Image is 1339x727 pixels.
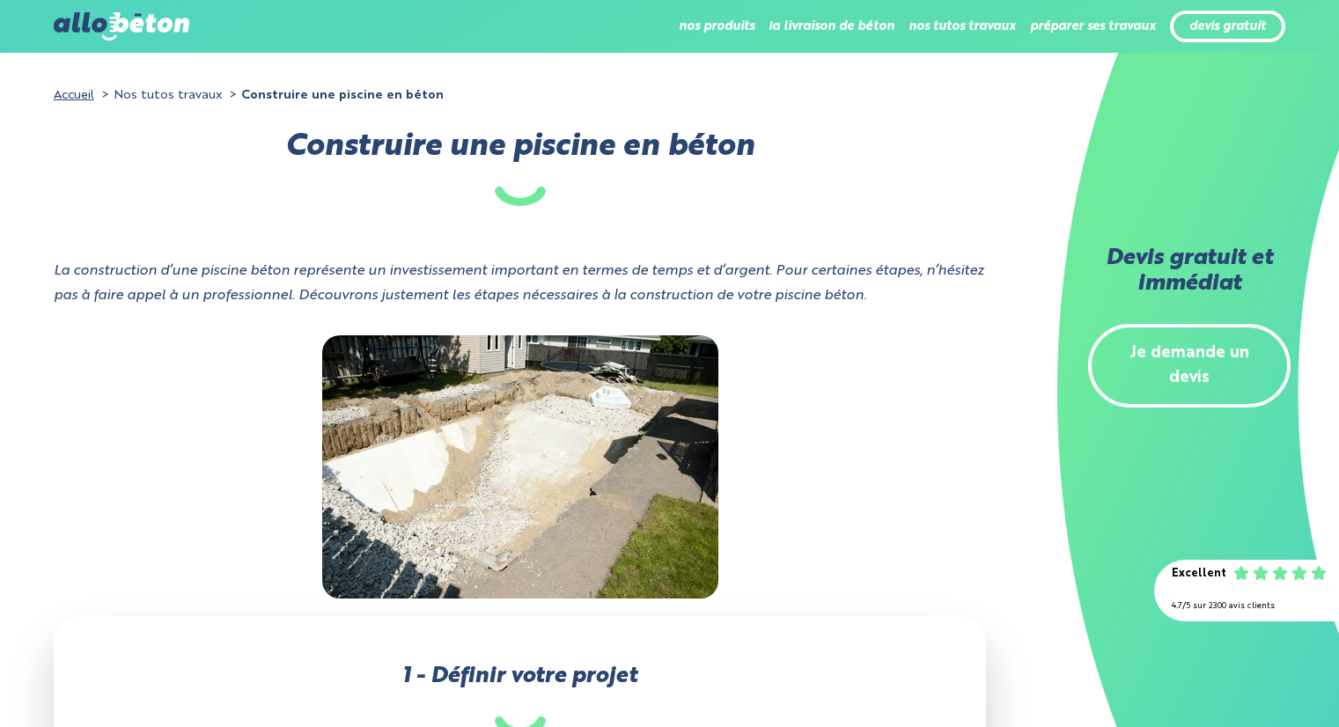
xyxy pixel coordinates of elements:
[1088,246,1291,297] h2: Devis gratuit et immédiat
[769,5,894,48] li: la livraison de béton
[54,264,984,304] i: La construction d’une piscine béton représente un investissement important en termes de temps et ...
[54,12,189,40] img: allobéton
[54,89,94,101] a: Accueil
[1030,5,1156,48] li: préparer ses travaux
[1189,19,1266,34] a: devis gratuit
[909,5,1016,48] li: nos tutos travaux
[54,135,986,206] h1: Construire une piscine en béton
[322,335,718,598] img: piscine béton
[1172,562,1226,587] div: Excellent
[225,83,444,108] li: Construire une piscine en béton
[98,83,222,108] li: Nos tutos travaux
[1172,594,1321,620] div: 4.7/5 sur 2300 avis clients
[1088,324,1291,408] a: Je demande un devis
[679,5,754,48] li: nos produits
